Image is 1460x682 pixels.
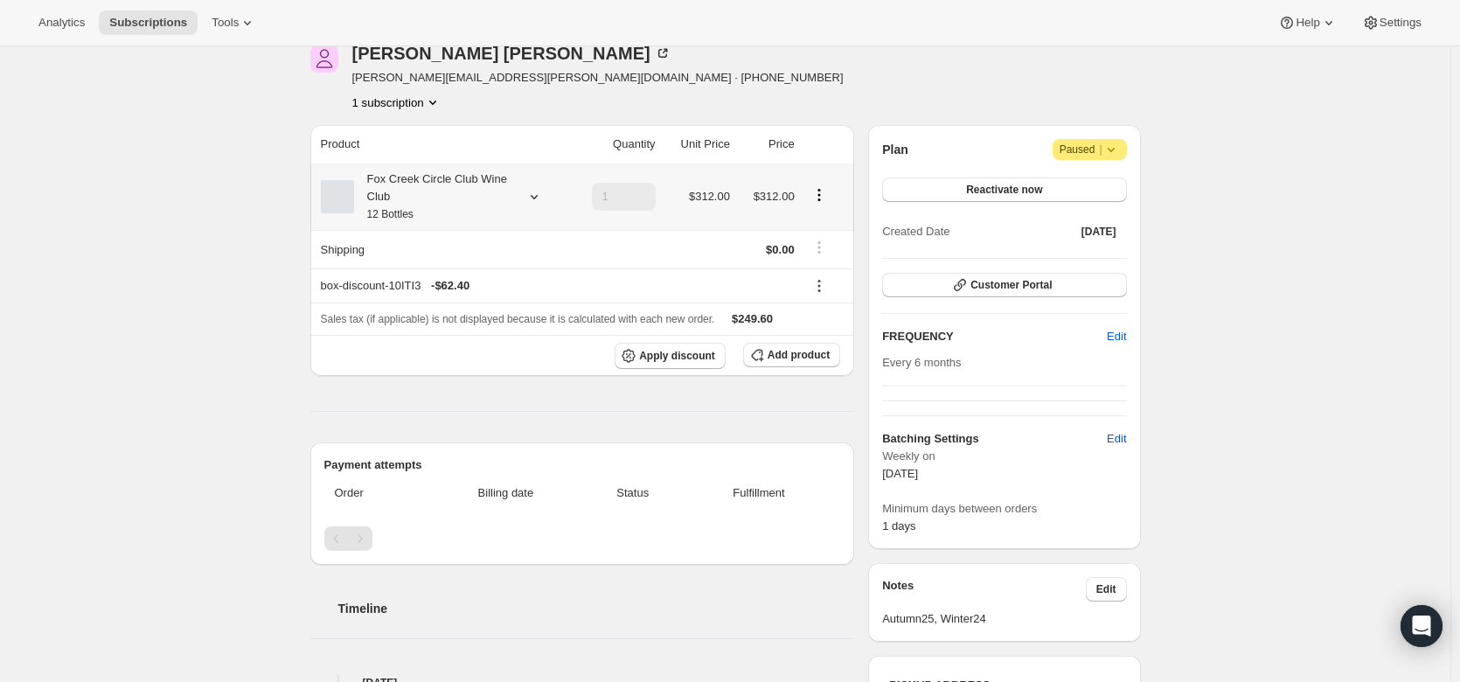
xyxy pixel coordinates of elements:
button: Edit [1096,323,1137,351]
span: Created Date [882,223,949,240]
span: Paused [1060,141,1120,158]
th: Price [735,125,800,164]
th: Quantity [567,125,660,164]
h3: Notes [882,577,1086,602]
h6: Batching Settings [882,430,1107,448]
button: Subscriptions [99,10,198,35]
span: 1 days [882,519,915,532]
span: Edit [1107,430,1126,448]
span: Billing date [434,484,578,502]
nav: Pagination [324,526,841,551]
span: Sales tax (if applicable) is not displayed because it is calculated with each new order. [321,313,715,325]
span: Fulfillment [688,484,830,502]
h2: Payment attempts [324,456,841,474]
span: Weekly on [882,448,1126,465]
button: Product actions [352,94,441,111]
span: Analytics [38,16,85,30]
span: $0.00 [766,243,795,256]
th: Product [310,125,568,164]
span: Edit [1096,582,1116,596]
span: Apply discount [639,349,715,363]
button: Reactivate now [882,177,1126,202]
span: [PERSON_NAME][EMAIL_ADDRESS][PERSON_NAME][DOMAIN_NAME] · [PHONE_NUMBER] [352,69,844,87]
button: Apply discount [615,343,726,369]
span: $312.00 [754,190,795,203]
span: Customer Portal [970,278,1052,292]
button: Analytics [28,10,95,35]
span: Edit [1107,328,1126,345]
button: Tools [201,10,267,35]
span: | [1099,143,1102,157]
h2: Plan [882,141,908,158]
button: Product actions [805,185,833,205]
span: Reactivate now [966,183,1042,197]
span: [DATE] [882,467,918,480]
button: Help [1268,10,1347,35]
button: Edit [1086,577,1127,602]
button: Edit [1096,425,1137,453]
button: Add product [743,343,840,367]
span: $312.00 [689,190,730,203]
div: box-discount-10ITI3 [321,277,795,295]
button: Shipping actions [805,238,833,257]
span: Tools [212,16,239,30]
small: 12 Bottles [367,208,414,220]
div: [PERSON_NAME] [PERSON_NAME] [352,45,671,62]
th: Order [324,474,429,512]
span: Every 6 months [882,356,961,369]
span: Minimum days between orders [882,500,1126,518]
span: Status [588,484,678,502]
span: Autumn25, Winter24 [882,610,1126,628]
div: Open Intercom Messenger [1401,605,1443,647]
th: Shipping [310,230,568,268]
th: Unit Price [661,125,735,164]
span: Help [1296,16,1319,30]
span: Add product [768,348,830,362]
h2: Timeline [338,600,855,617]
span: - $62.40 [431,277,469,295]
div: Fox Creek Circle Club Wine Club [354,170,511,223]
h2: FREQUENCY [882,328,1107,345]
span: $249.60 [732,312,773,325]
button: Settings [1352,10,1432,35]
span: [DATE] [1081,225,1116,239]
button: [DATE] [1071,219,1127,244]
span: Kurt Chambers [310,45,338,73]
span: Settings [1380,16,1422,30]
span: Subscriptions [109,16,187,30]
button: Customer Portal [882,273,1126,297]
